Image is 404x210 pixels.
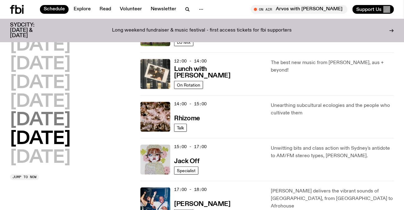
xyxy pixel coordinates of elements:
a: Lunch with [PERSON_NAME] [174,65,263,79]
a: Volunteer [116,5,146,14]
a: Specialist [174,167,198,175]
span: 17:00 - 18:00 [174,187,207,192]
a: Jack Off [174,157,199,165]
a: [PERSON_NAME] [174,200,230,207]
span: Specialist [177,168,196,173]
a: Schedule [40,5,69,14]
p: Unwitting bits and class action with Sydney's antidote to AM/FM stereo types, [PERSON_NAME]. [271,145,394,160]
h3: Lunch with [PERSON_NAME] [174,66,263,79]
p: [PERSON_NAME] delivers the vibrant sounds of [GEOGRAPHIC_DATA], from [GEOGRAPHIC_DATA] to Afrohouse [271,187,394,210]
img: A polaroid of Ella Avni in the studio on top of the mixer which is also located in the studio. [140,59,170,89]
button: [DATE] [10,93,71,111]
a: Explore [70,5,95,14]
a: Newsletter [147,5,180,14]
span: On Rotation [177,82,200,87]
span: 14:00 - 15:00 [174,101,207,107]
a: Rhizome [174,114,200,122]
button: [DATE] [10,37,71,54]
a: Read [96,5,115,14]
span: Support Us [356,7,382,12]
button: On AirArvos with [PERSON_NAME] [251,5,348,14]
p: Long weekend fundraiser & music festival - first access tickets for fbi supporters [112,28,292,33]
p: Unearthing subcultural ecologies and the people who cultivate them [271,102,394,117]
button: [DATE] [10,149,71,167]
button: [DATE] [10,130,71,148]
h3: [PERSON_NAME] [174,201,230,207]
button: [DATE] [10,112,71,129]
p: The best new music from [PERSON_NAME], aus + beyond! [271,59,394,74]
span: Jump to now [12,175,37,179]
img: a dotty lady cuddling her cat amongst flowers [140,145,170,175]
span: 15:00 - 17:00 [174,144,207,150]
h3: Rhizome [174,115,200,122]
a: Talk [174,124,187,132]
span: Talk [177,125,184,130]
a: On Rotation [174,81,203,89]
img: A close up picture of a bunch of ginger roots. Yellow squiggles with arrows, hearts and dots are ... [140,102,170,132]
button: Jump to now [10,174,39,180]
span: 12:00 - 14:00 [174,58,207,64]
button: [DATE] [10,74,71,92]
h3: SYDCITY: [DATE] & [DATE] [10,22,50,38]
button: [DATE] [10,56,71,73]
button: Support Us [353,5,394,14]
h3: Jack Off [174,158,199,165]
